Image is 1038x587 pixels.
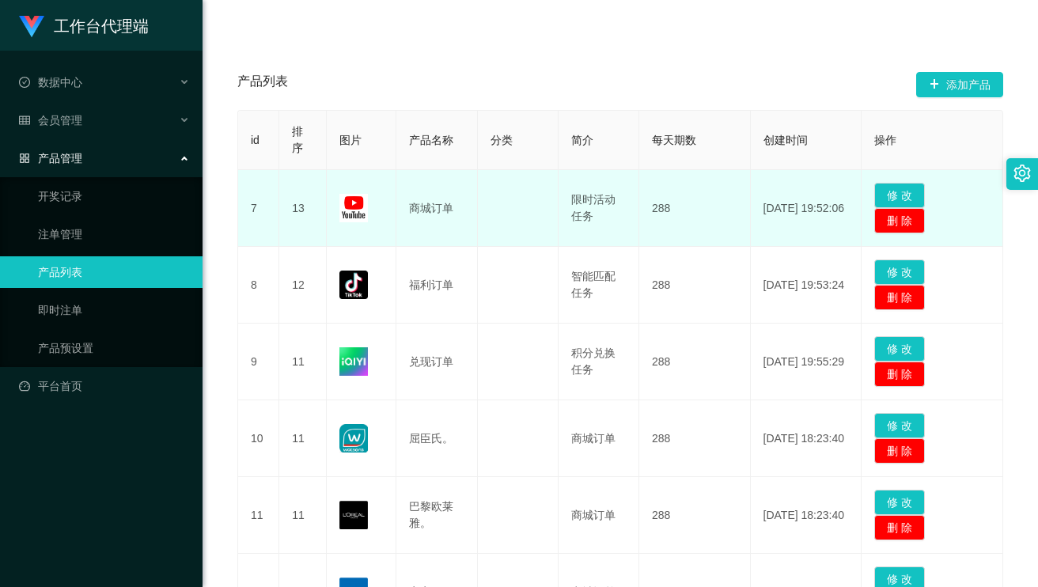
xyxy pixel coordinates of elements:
i: 图标： AppStore-O [19,153,30,164]
span: 每天期数 [652,134,696,146]
td: 9 [238,324,279,400]
td: 288 [639,477,751,554]
td: 11 [279,477,327,554]
img: 68a482f25dc63.jpg [339,194,368,222]
td: 288 [639,324,751,400]
img: 68176a989e162.jpg [339,424,368,453]
td: 限时活动任务 [559,170,639,247]
span: 图片 [339,134,362,146]
a: 工作台代理端 [19,19,149,32]
td: 11 [279,400,327,477]
img: 68a4832333a27.png [339,271,368,299]
td: 288 [639,400,751,477]
button: 修 改 [874,183,925,208]
td: 积分兑换任务 [559,324,639,400]
a: 产品预设置 [38,332,190,364]
a: 产品列表 [38,256,190,288]
button: 修 改 [874,490,925,515]
td: 屈臣氏。 [396,400,477,477]
span: 排序 [292,125,303,154]
span: 操作 [874,134,896,146]
img: 68a4832a773e8.png [339,347,368,376]
button: 删 除 [874,362,925,387]
button: 图标： 加号添加产品 [916,72,1003,97]
td: [DATE] 18:23:40 [751,477,862,554]
i: 图标： check-circle-o [19,77,30,88]
i: 图标： 设置 [1013,165,1031,182]
button: 删 除 [874,285,925,310]
td: 10 [238,400,279,477]
button: 修 改 [874,336,925,362]
td: 福利订单 [396,247,477,324]
button: 修 改 [874,259,925,285]
td: 商城订单 [559,400,639,477]
td: 7 [238,170,279,247]
span: 产品列表 [237,72,288,97]
td: 13 [279,170,327,247]
td: 288 [639,170,751,247]
td: 8 [238,247,279,324]
span: 简介 [571,134,593,146]
font: 数据中心 [38,76,82,89]
td: 288 [639,247,751,324]
font: 产品管理 [38,152,82,165]
td: 兑现订单 [396,324,477,400]
span: 产品名称 [409,134,453,146]
td: 商城订单 [396,170,477,247]
span: 分类 [491,134,513,146]
td: 商城订单 [559,477,639,554]
a: 即时注单 [38,294,190,326]
img: logo.9652507e.png [19,16,44,38]
font: 会员管理 [38,114,82,127]
a: 开奖记录 [38,180,190,212]
td: [DATE] 19:53:24 [751,247,862,324]
td: 智能匹配任务 [559,247,639,324]
button: 删 除 [874,438,925,464]
a: 注单管理 [38,218,190,250]
td: 巴黎欧莱雅。 [396,477,477,554]
h1: 工作台代理端 [54,1,149,51]
img: 68176c60d0f9a.png [339,501,368,529]
td: 11 [238,477,279,554]
td: 12 [279,247,327,324]
td: 11 [279,324,327,400]
button: 修 改 [874,413,925,438]
span: id [251,134,259,146]
span: 创建时间 [763,134,808,146]
a: 图标： 仪表板平台首页 [19,370,190,402]
button: 删 除 [874,515,925,540]
button: 删 除 [874,208,925,233]
td: [DATE] 19:52:06 [751,170,862,247]
i: 图标： table [19,115,30,126]
td: [DATE] 19:55:29 [751,324,862,400]
td: [DATE] 18:23:40 [751,400,862,477]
